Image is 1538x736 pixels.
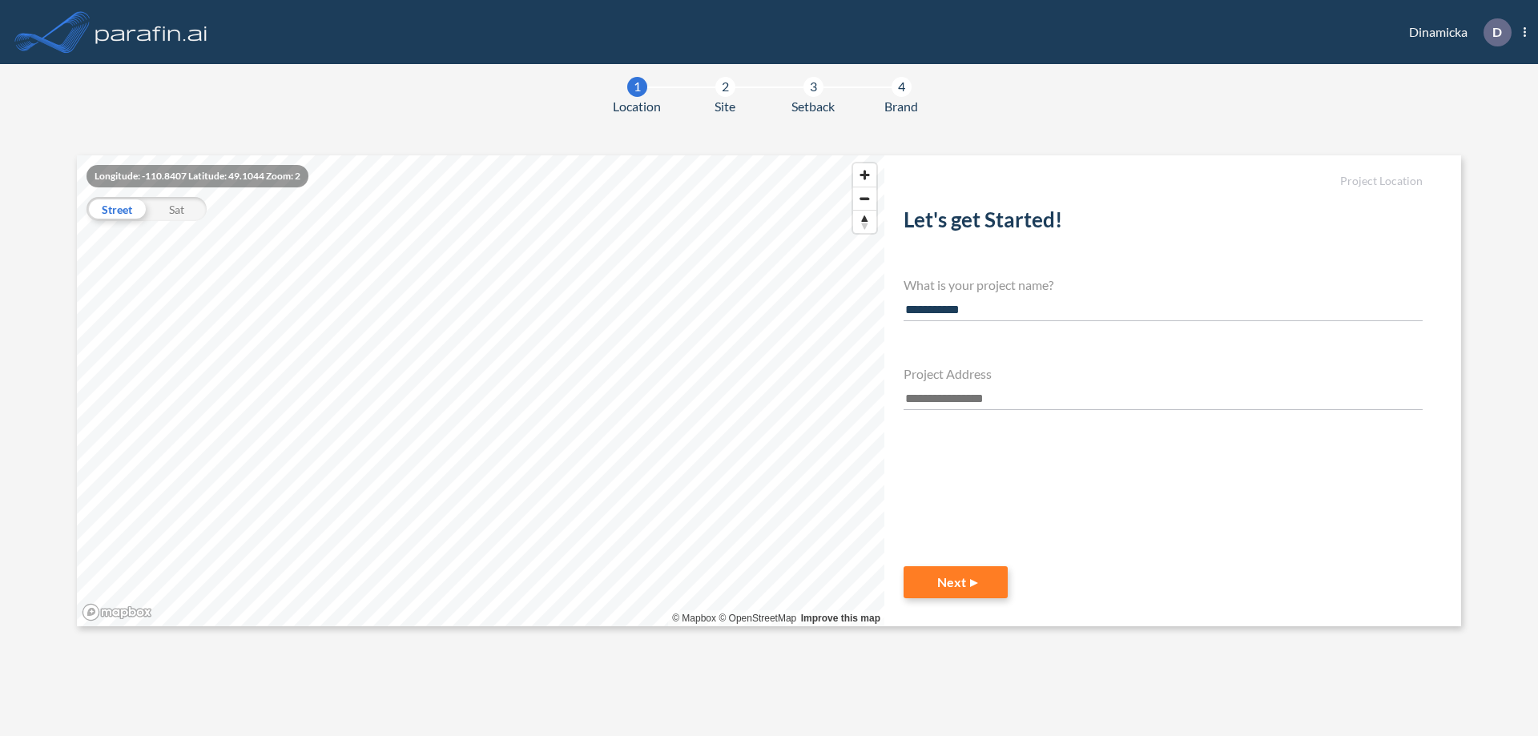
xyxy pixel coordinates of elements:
span: Brand [884,97,918,116]
div: 3 [803,77,823,97]
button: Zoom out [853,187,876,210]
div: 4 [892,77,912,97]
div: Longitude: -110.8407 Latitude: 49.1044 Zoom: 2 [87,165,308,187]
div: Sat [147,197,207,221]
canvas: Map [77,155,884,626]
span: Zoom out [853,187,876,210]
img: logo [92,16,211,48]
div: 2 [715,77,735,97]
span: Location [613,97,661,116]
div: Dinamicka [1385,18,1526,46]
p: D [1492,25,1502,39]
a: OpenStreetMap [719,613,796,624]
span: Reset bearing to north [853,211,876,233]
h4: What is your project name? [904,277,1423,292]
a: Mapbox homepage [82,603,152,621]
button: Next [904,566,1008,598]
a: Improve this map [801,613,880,624]
h2: Let's get Started! [904,207,1423,239]
button: Zoom in [853,163,876,187]
button: Reset bearing to north [853,210,876,233]
h4: Project Address [904,366,1423,381]
div: Street [87,197,147,221]
a: Mapbox [672,613,716,624]
span: Site [715,97,735,116]
h5: Project Location [904,175,1423,188]
div: 1 [627,77,647,97]
span: Setback [791,97,835,116]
